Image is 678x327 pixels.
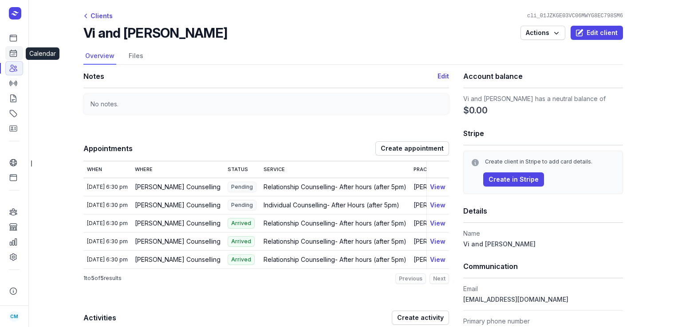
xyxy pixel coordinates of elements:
[430,200,445,210] button: View
[131,196,224,214] td: [PERSON_NAME] Counselling
[260,178,410,196] td: Relationship Counselling- After hours (after 5pm)
[260,214,410,232] td: Relationship Counselling- After hours (after 5pm)
[87,202,128,209] div: [DATE] 6:30 pm
[83,142,375,155] h1: Appointments
[87,256,128,263] div: [DATE] 6:30 pm
[483,172,544,187] button: Create in Stripe
[260,196,410,214] td: Individual Counselling- After Hours (after 5pm)
[463,95,606,102] span: Vi and [PERSON_NAME] has a neutral balance of
[430,218,445,229] button: View
[87,238,128,245] div: [DATE] 6:30 pm
[410,161,467,178] th: Practitioner
[463,296,568,303] span: [EMAIL_ADDRESS][DOMAIN_NAME]
[83,70,438,82] h1: Notes
[571,26,623,40] button: Edit client
[463,104,488,117] span: $0.00
[228,200,256,210] span: Pending
[83,48,623,65] nav: Tabs
[381,143,444,154] span: Create appointment
[399,275,422,282] span: Previous
[260,232,410,250] td: Relationship Counselling- After hours (after 5pm)
[260,161,410,178] th: Service
[395,273,426,284] button: Previous
[228,236,255,247] span: Arrived
[228,182,256,192] span: Pending
[228,254,255,265] span: Arrived
[397,312,444,323] span: Create activity
[83,275,122,282] p: to of results
[83,161,131,178] th: When
[433,275,445,282] span: Next
[83,311,392,324] h1: Activities
[10,311,18,322] span: CM
[576,27,618,38] span: Edit client
[410,232,467,250] td: [PERSON_NAME]
[463,205,623,217] h1: Details
[224,161,260,178] th: Status
[463,240,536,248] span: Vi and [PERSON_NAME]
[260,250,410,269] td: Relationship Counselling- After hours (after 5pm)
[127,48,145,65] a: Files
[410,196,467,214] td: [PERSON_NAME]
[26,47,59,60] div: Calendar
[485,158,615,165] div: Create client in Stripe to add card details.
[463,127,623,140] h1: Stripe
[410,178,467,196] td: [PERSON_NAME]
[463,70,623,82] h1: Account balance
[83,275,86,281] span: 1
[430,236,445,247] button: View
[463,228,623,239] dt: Name
[131,161,224,178] th: Where
[463,316,623,327] dt: Primary phone number
[430,182,445,192] button: View
[410,250,467,269] td: [PERSON_NAME]
[430,273,449,284] button: Next
[131,250,224,269] td: [PERSON_NAME] Counselling
[87,183,128,191] div: [DATE] 6:30 pm
[83,11,113,21] div: Clients
[131,178,224,196] td: [PERSON_NAME] Counselling
[228,218,255,229] span: Arrived
[83,48,116,65] a: Overview
[489,174,539,185] span: Create in Stripe
[131,232,224,250] td: [PERSON_NAME] Counselling
[520,26,565,40] button: Actions
[91,275,95,281] span: 5
[91,100,118,108] span: No notes.
[438,71,449,82] button: Edit
[410,214,467,232] td: [PERSON_NAME]
[100,275,104,281] span: 5
[131,214,224,232] td: [PERSON_NAME] Counselling
[524,12,627,19] div: cli_01JZKGE03VC06MWYG8EC798SM6
[463,284,623,294] dt: Email
[83,25,227,41] h2: Vi and [PERSON_NAME]
[463,260,623,272] h1: Communication
[87,220,128,227] div: [DATE] 6:30 pm
[526,27,560,38] span: Actions
[430,254,445,265] button: View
